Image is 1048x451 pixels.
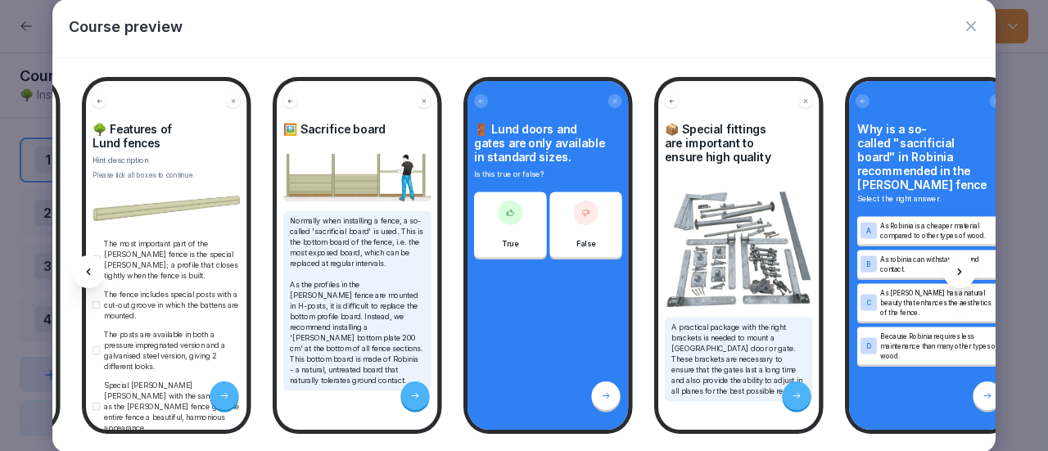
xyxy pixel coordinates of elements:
p: The fence includes special posts with a cut-out groove in which the battens are mounted. [104,288,241,320]
img: Image and Text preview image [283,151,431,202]
h4: 📦 Special fittings are important to ensure high quality [665,122,813,164]
h4: 🌳 Features of Lund fences [93,122,241,150]
div: Please tick all boxes to continue. [93,170,241,180]
img: bytsivvze7y6lyk0clms6vi9.png [93,195,241,222]
h4: 🖼️ Sacrifice board [283,122,431,136]
p: The posts are available in both a pressure impregnated version and a galvanised steel version, gi... [104,328,241,371]
p: A practical package with the right brackets is needed to mount a [GEOGRAPHIC_DATA] door or gate. ... [671,322,806,396]
p: As robinia can withstand ground contact. [880,254,999,273]
img: Image and Text preview image [665,179,813,308]
h4: 🚪 Lund doors and gates are only available in standard sizes. [474,122,622,164]
h4: Why is a so-called "sacrificial board" in Robinia recommended in the [PERSON_NAME] fence [857,122,1002,192]
p: False [576,237,596,249]
p: As [PERSON_NAME] has a natural beauty that enhances the aesthetics of the fence. [880,287,999,317]
p: As Robinia is a cheaper material compared to other types of wood. [880,220,999,240]
p: The most important part of the [PERSON_NAME] fence is the special [PERSON_NAME]; a profile that c... [104,237,241,280]
p: Hint description [93,155,241,165]
p: B [866,260,871,268]
p: Select the right answer. [857,193,1002,205]
p: D [866,342,871,350]
p: A [866,227,871,234]
p: Special [PERSON_NAME] [PERSON_NAME] with the same infill as the [PERSON_NAME] fence give the enti... [104,379,241,432]
p: True [502,237,518,249]
p: Course preview [69,16,183,38]
p: Is this true or false? [474,169,622,180]
p: Because Robinia requires less maintenance than many other types of wood. [880,331,999,360]
p: Normally when installing a fence, a so-called 'sacrificial board' is used. This is the bottom boa... [290,215,425,386]
p: C [866,299,871,306]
